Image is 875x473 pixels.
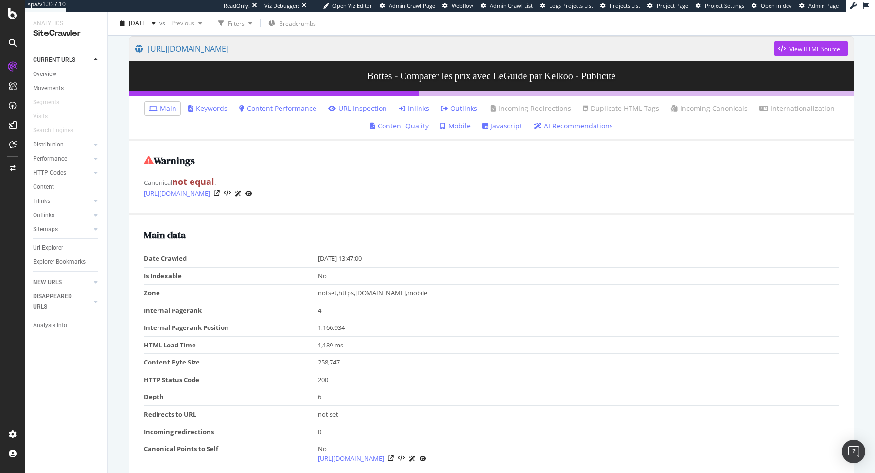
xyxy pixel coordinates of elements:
[33,243,101,253] a: Url Explorer
[332,2,372,9] span: Open Viz Editor
[409,454,416,464] a: AI Url Details
[33,182,54,192] div: Content
[33,196,50,206] div: Inlinks
[33,224,91,235] a: Sitemaps
[33,277,62,288] div: NEW URLS
[33,320,101,330] a: Analysis Info
[318,319,840,337] td: 1,166,934
[144,440,318,468] td: Canonical Points to Self
[696,2,744,10] a: Project Settings
[33,69,56,79] div: Overview
[239,104,316,113] a: Content Performance
[388,455,394,461] a: Visit Online Page
[33,83,101,93] a: Movements
[583,104,659,113] a: Duplicate HTML Tags
[224,190,231,197] button: View HTML Source
[318,336,840,354] td: 1,189 ms
[647,2,688,10] a: Project Page
[657,2,688,9] span: Project Page
[144,285,318,302] td: Zone
[441,104,477,113] a: Outlinks
[380,2,435,10] a: Admin Crawl Page
[33,19,100,28] div: Analytics
[842,440,865,463] div: Open Intercom Messenger
[144,250,318,267] td: Date Crawled
[144,155,839,166] h2: Warnings
[264,2,299,10] div: Viz Debugger:
[144,354,318,371] td: Content Byte Size
[264,16,320,31] button: Breadcrumbs
[33,55,91,65] a: CURRENT URLS
[33,126,73,136] div: Search Engines
[33,291,91,312] a: DISAPPEARED URLS
[440,121,471,131] a: Mobile
[149,104,176,113] a: Main
[671,104,748,113] a: Incoming Canonicals
[318,388,840,406] td: 6
[318,454,384,463] a: [URL][DOMAIN_NAME]
[318,410,835,419] div: not set
[172,176,214,187] strong: not equal
[318,267,840,285] td: No
[214,190,220,196] a: Visit Online Page
[167,16,206,31] button: Previous
[224,2,250,10] div: ReadOnly:
[761,2,792,9] span: Open in dev
[318,371,840,388] td: 200
[129,61,854,91] h3: Bottes - Comparer les prix avec LeGuide par Kelkoo - Publicité
[228,19,245,27] div: Filters
[144,267,318,285] td: Is Indexable
[33,320,67,330] div: Analysis Info
[33,196,91,206] a: Inlinks
[600,2,640,10] a: Projects List
[214,16,256,31] button: Filters
[549,2,593,9] span: Logs Projects List
[144,302,318,319] td: Internal Pagerank
[398,455,405,462] button: View HTML Source
[759,104,835,113] a: Internationalization
[489,104,571,113] a: Incoming Redirections
[33,154,91,164] a: Performance
[33,168,91,178] a: HTTP Codes
[33,55,75,65] div: CURRENT URLS
[33,257,101,267] a: Explorer Bookmarks
[33,97,59,108] div: Segments
[399,104,429,113] a: Inlinks
[144,230,839,240] h2: Main data
[235,188,242,199] a: AI Url Details
[789,45,840,53] div: View HTML Source
[774,41,848,56] button: View HTML Source
[33,257,86,267] div: Explorer Bookmarks
[370,121,429,131] a: Content Quality
[167,19,194,27] span: Previous
[389,2,435,9] span: Admin Crawl Page
[610,2,640,9] span: Projects List
[33,83,64,93] div: Movements
[534,121,613,131] a: AI Recommendations
[799,2,839,10] a: Admin Page
[442,2,473,10] a: Webflow
[33,140,64,150] div: Distribution
[116,16,159,31] button: [DATE]
[318,285,840,302] td: notset,https,[DOMAIN_NAME],mobile
[318,354,840,371] td: 258,747
[33,28,100,39] div: SiteCrawler
[452,2,473,9] span: Webflow
[144,336,318,354] td: HTML Load Time
[420,454,426,464] a: URL Inspection
[482,121,522,131] a: Javascript
[33,210,91,220] a: Outlinks
[33,140,91,150] a: Distribution
[808,2,839,9] span: Admin Page
[33,224,58,235] div: Sitemaps
[144,188,210,198] a: [URL][DOMAIN_NAME]
[490,2,533,9] span: Admin Crawl List
[33,277,91,288] a: NEW URLS
[33,168,66,178] div: HTTP Codes
[159,19,167,27] span: vs
[144,406,318,423] td: Redirects to URL
[33,111,57,122] a: Visits
[318,250,840,267] td: [DATE] 13:47:00
[318,423,840,440] td: 0
[144,388,318,406] td: Depth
